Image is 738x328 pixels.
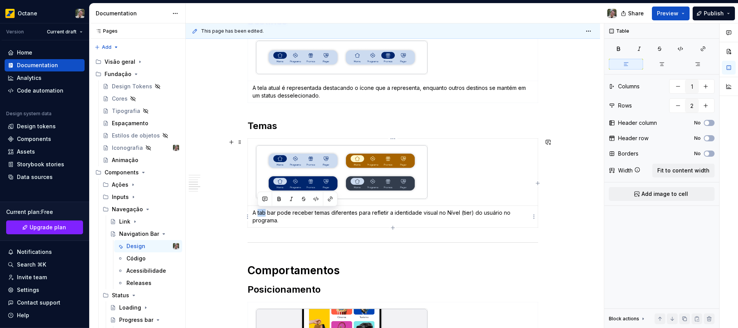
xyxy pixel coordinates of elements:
[107,228,182,240] a: Navigation Bar
[112,156,138,164] div: Animação
[17,87,63,94] div: Code automation
[6,111,52,117] div: Design system data
[618,167,633,174] div: Width
[17,286,39,294] div: Settings
[107,301,182,314] a: Loading
[657,10,678,17] span: Preview
[17,74,42,82] div: Analytics
[248,283,538,296] h2: Posicionamento
[92,56,182,68] div: Visão geral
[201,28,264,34] span: This page has been edited.
[100,117,182,129] a: Espaçamento
[618,119,657,127] div: Header column
[5,309,85,321] button: Help
[107,314,182,326] a: Progress bar
[17,61,58,69] div: Documentation
[5,59,85,71] a: Documentation
[628,10,644,17] span: Share
[5,258,85,271] button: Search ⌘K
[694,151,701,157] label: No
[105,70,131,78] div: Fundação
[17,311,29,319] div: Help
[609,313,646,324] div: Block actions
[75,9,85,18] img: Tiago
[112,181,128,189] div: Ações
[112,83,152,90] div: Design Tokens
[256,41,427,74] img: 5df9d681-a54a-4c12-a573-74a7fb6a6a7d.png
[112,119,148,127] div: Espaçamento
[17,273,47,281] div: Invite team
[5,120,85,133] a: Design tokens
[112,107,140,115] div: Tipografia
[618,150,638,157] div: Borders
[92,42,121,53] button: Add
[100,80,182,93] a: Design Tokens
[100,93,182,105] a: Cores
[105,58,135,66] div: Visão geral
[112,95,128,103] div: Cores
[618,83,640,90] div: Columns
[18,10,37,17] div: Octane
[609,187,715,201] button: Add image to cell
[5,271,85,283] a: Invite team
[114,277,182,289] a: Releases
[618,134,648,142] div: Header row
[100,191,182,203] div: Inputs
[607,9,617,18] img: Tiago
[5,158,85,171] a: Storybook stories
[173,145,179,151] img: Tiago
[642,190,688,198] span: Add image to cell
[119,218,130,225] div: Link
[652,164,715,177] button: Fit to content width
[256,145,427,199] img: c526be37-0e4a-4dd3-bc34-7f84e9a8044b.png
[126,242,145,250] div: Design
[248,120,538,132] h2: Temas
[126,279,151,287] div: Releases
[17,161,64,168] div: Storybook stories
[100,154,182,166] a: Animação
[17,261,46,268] div: Search ⌘K
[5,246,85,258] button: Notifications
[704,10,724,17] span: Publish
[17,299,60,306] div: Contact support
[126,267,166,275] div: Acessibilidade
[5,297,85,309] button: Contact support
[107,215,182,228] a: Link
[119,316,153,324] div: Progress bar
[6,220,83,234] a: Upgrade plan
[100,179,182,191] div: Ações
[617,7,649,20] button: Share
[102,44,111,50] span: Add
[17,123,56,130] div: Design tokens
[5,9,15,18] img: e8093afa-4b23-4413-bf51-00cde92dbd3f.png
[112,292,129,299] div: Status
[17,173,53,181] div: Data sources
[17,148,35,156] div: Assets
[114,240,182,252] a: DesignTiago
[92,28,118,34] div: Pages
[17,49,32,56] div: Home
[114,265,182,277] a: Acessibilidade
[96,10,168,17] div: Documentation
[609,316,639,322] div: Block actions
[5,133,85,145] a: Components
[100,105,182,117] a: Tipografia
[112,132,160,139] div: Estilos de objetos
[5,72,85,84] a: Analytics
[100,129,182,142] a: Estilos de objetos
[253,84,533,99] p: A tela atual é representada destacando o ícone que a representa, enquanto outros destinos se mant...
[6,29,24,35] div: Version
[253,209,533,224] p: A tab bar pode receber temas diferentes para refletir a identidade visual no Nível (tier) do usuá...
[112,205,143,213] div: Navegação
[112,144,143,152] div: Iconografia
[5,84,85,97] a: Code automation
[694,135,701,141] label: No
[105,169,139,176] div: Components
[119,230,159,238] div: Navigation Bar
[112,193,129,201] div: Inputs
[618,102,632,109] div: Rows
[17,135,51,143] div: Components
[92,68,182,80] div: Fundação
[5,46,85,59] a: Home
[693,7,735,20] button: Publish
